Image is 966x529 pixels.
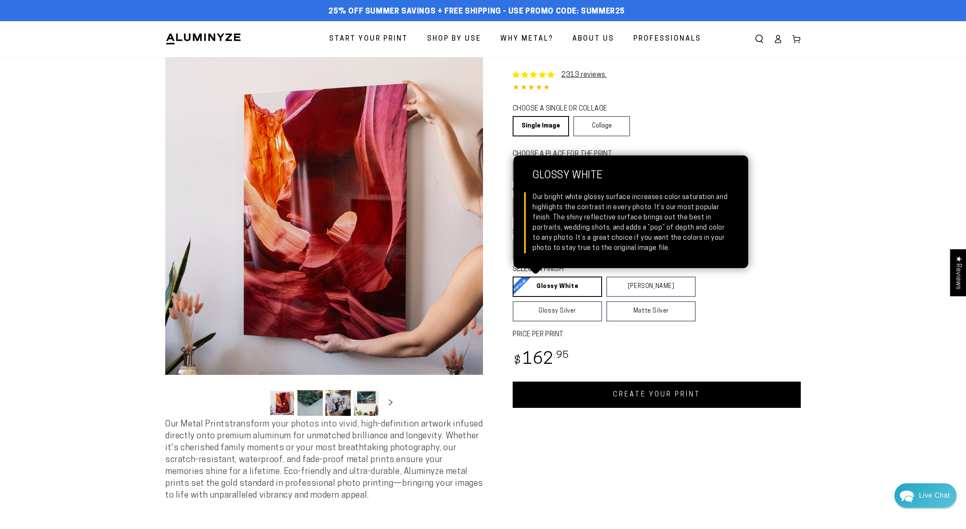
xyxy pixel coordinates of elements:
img: Aluminyze [165,33,241,45]
sup: .95 [554,351,569,360]
a: 2313 reviews. [561,72,607,78]
span: Shop By Use [427,33,481,45]
legend: SELECT A FINISH [513,265,675,274]
button: Slide left [248,393,267,412]
a: About Us [566,28,621,50]
div: Chat widget toggle [894,483,957,508]
a: Professionals [627,28,708,50]
legend: CHOOSE A SHAPE [513,186,623,195]
a: Collage [573,116,630,136]
button: Load image 4 in gallery view [353,390,379,416]
legend: CHOOSE A SINGLE OR COLLAGE [513,104,622,114]
media-gallery: Gallery Viewer [165,57,483,418]
button: Load image 1 in gallery view [269,390,295,416]
span: Professionals [633,33,701,45]
label: Wall Mount [513,161,569,181]
label: 8x24 [513,240,558,259]
span: About Us [572,33,614,45]
a: Single Image [513,116,569,136]
span: Our Metal Prints transform your photos into vivid, high-definition artwork infused directly onto ... [165,420,483,500]
a: 2313 reviews. [513,70,607,80]
label: PRICE PER PRINT [513,330,801,340]
a: Why Metal? [494,28,560,50]
span: 25% off Summer Savings + Free Shipping - Use Promo Code: SUMMER25 [328,7,625,17]
span: Why Metal? [500,33,553,45]
a: CREATE YOUR PRINT [513,382,801,408]
legend: SELECT A SIZE [513,228,627,238]
a: Glossy Silver [513,301,602,321]
strong: Glossy White [533,170,729,192]
div: Contact Us Directly [919,483,950,508]
div: Click to open Judge.me floating reviews tab [950,249,966,296]
a: Glossy White [513,277,602,297]
button: Load image 3 in gallery view [325,390,351,416]
div: 4.85 out of 5.0 stars [513,82,801,94]
bdi: 162 [513,352,569,368]
button: Load image 2 in gallery view [297,390,323,416]
span: Start Your Print [329,33,408,45]
a: Shop By Use [421,28,488,50]
a: Start Your Print [323,28,414,50]
a: Matte Silver [606,301,696,321]
legend: CHOOSE A PLACE FOR THE PRINT [513,150,622,159]
a: [PERSON_NAME] [606,277,696,297]
summary: Search our site [750,30,769,48]
button: Slide right [381,393,400,412]
span: $ [514,355,521,367]
div: Our bright white glossy surface increases color saturation and highlights the contrast in every p... [533,192,729,253]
